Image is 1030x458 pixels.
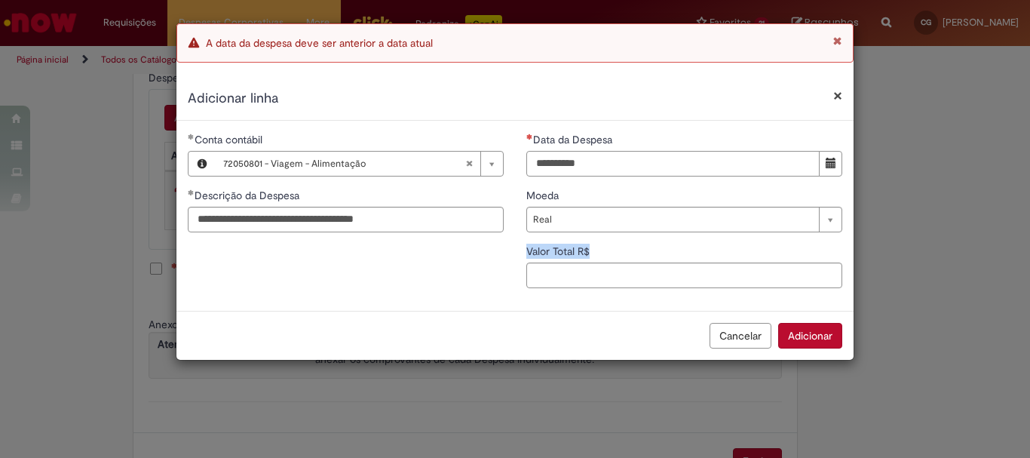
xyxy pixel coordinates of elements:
[223,152,465,176] span: 72050801 - Viagem - Alimentação
[195,133,265,146] span: Necessários - Conta contábil
[188,189,195,195] span: Obrigatório Preenchido
[188,207,504,232] input: Descrição da Despesa
[526,151,820,177] input: Data da Despesa
[819,151,842,177] button: Mostrar calendário para Data da Despesa
[189,152,216,176] button: Conta contábil, Visualizar este registro 72050801 - Viagem - Alimentação
[778,323,842,349] button: Adicionar
[188,89,842,109] h2: Adicionar linha
[710,323,771,349] button: Cancelar
[216,152,503,176] a: 72050801 - Viagem - AlimentaçãoLimpar campo Conta contábil
[533,207,811,232] span: Real
[206,36,433,50] span: A data da despesa deve ser anterior a data atual
[526,189,562,202] span: Moeda
[195,189,302,202] span: Descrição da Despesa
[533,133,615,146] span: Data da Despesa
[458,152,480,176] abbr: Limpar campo Conta contábil
[833,35,841,46] button: Fechar Notificação
[526,244,593,258] span: Valor Total R$
[188,134,195,140] span: Obrigatório Preenchido
[526,134,533,140] span: Necessários
[833,88,842,103] button: Fechar modal
[526,263,842,288] input: Valor Total R$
